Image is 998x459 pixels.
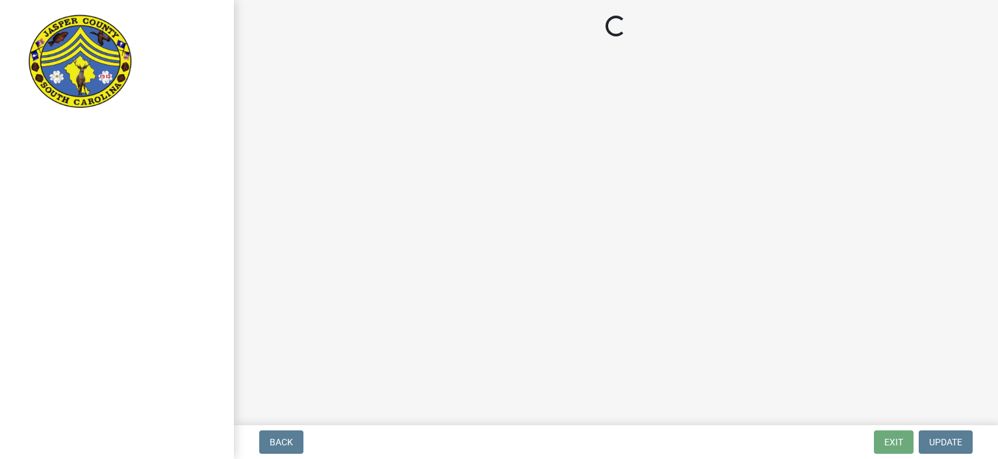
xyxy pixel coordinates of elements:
[270,437,293,447] span: Back
[929,437,962,447] span: Update
[259,430,303,454] button: Back
[919,430,973,454] button: Update
[26,14,134,111] img: Jasper County, South Carolina
[874,430,914,454] button: Exit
